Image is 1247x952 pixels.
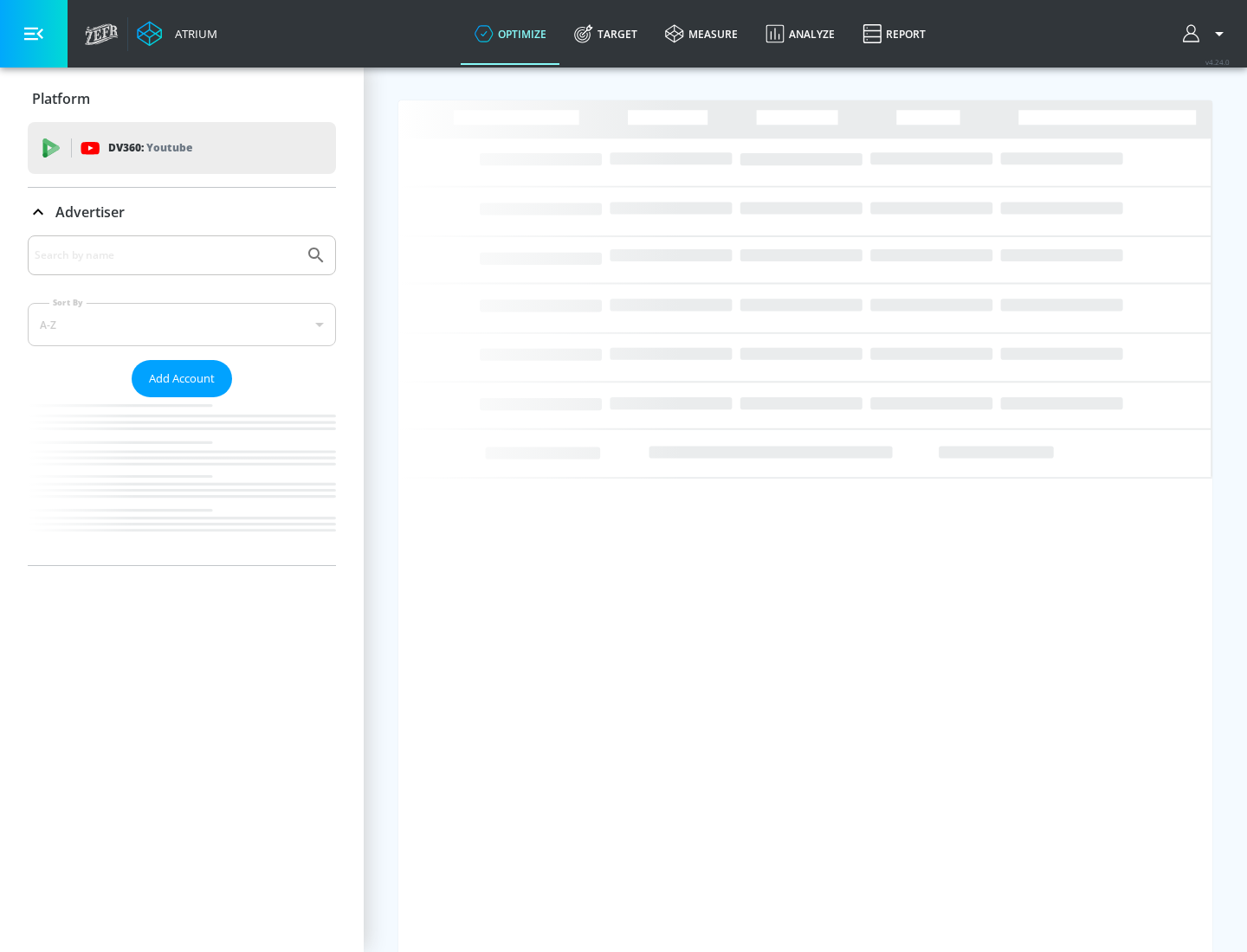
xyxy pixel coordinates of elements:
[149,369,215,389] span: Add Account
[28,74,336,123] div: Platform
[28,303,336,346] div: A-Z
[108,138,192,158] p: DV360:
[1205,57,1230,67] span: v 4.24.0
[132,360,232,397] button: Add Account
[849,3,940,65] a: Report
[651,3,752,65] a: measure
[49,297,87,308] label: Sort By
[560,3,651,65] a: Target
[28,122,336,174] div: DV360: Youtube
[28,188,336,236] div: Advertiser
[168,26,217,42] div: Atrium
[32,89,90,108] p: Platform
[28,397,336,565] nav: list of Advertiser
[461,3,560,65] a: optimize
[35,244,297,267] input: Search by name
[752,3,849,65] a: Analyze
[146,138,192,157] p: Youtube
[55,203,125,222] p: Advertiser
[137,21,217,47] a: Atrium
[28,235,336,565] div: Advertiser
